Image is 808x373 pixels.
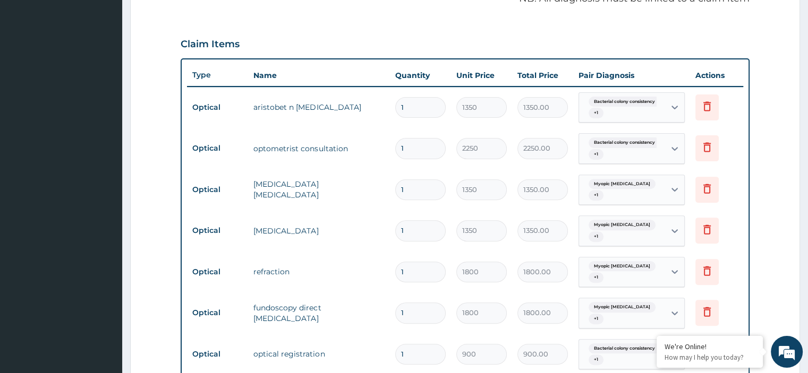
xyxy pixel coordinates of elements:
[187,98,248,117] td: Optical
[390,65,451,86] th: Quantity
[589,261,656,272] span: Myopic [MEDICAL_DATA]
[187,303,248,323] td: Optical
[187,262,248,282] td: Optical
[187,180,248,199] td: Optical
[589,108,603,118] span: + 1
[589,272,603,283] span: + 1
[451,65,512,86] th: Unit Price
[187,344,248,364] td: Optical
[248,174,389,205] td: [MEDICAL_DATA] [MEDICAL_DATA]
[187,221,248,240] td: Optical
[248,343,389,365] td: optical registration
[589,190,603,201] span: + 1
[573,65,690,86] th: Pair Diagnosis
[512,65,573,86] th: Total Price
[589,354,603,365] span: + 1
[20,53,43,80] img: d_794563401_company_1708531726252_794563401
[589,97,660,107] span: Bacterial colony consistency
[55,59,178,73] div: Chat with us now
[589,137,660,148] span: Bacterial colony consistency
[248,65,389,86] th: Name
[248,97,389,118] td: aristobet n [MEDICAL_DATA]
[187,65,248,85] th: Type
[589,302,656,313] span: Myopic [MEDICAL_DATA]
[174,5,200,31] div: Minimize live chat window
[187,138,248,158] td: Optical
[589,231,603,242] span: + 1
[589,149,603,160] span: + 1
[665,342,755,351] div: We're Online!
[248,297,389,329] td: fundoscopy direct [MEDICAL_DATA]
[248,220,389,241] td: [MEDICAL_DATA]
[589,179,656,189] span: Myopic [MEDICAL_DATA]
[181,39,240,50] h3: Claim Items
[589,220,656,230] span: Myopic [MEDICAL_DATA]
[589,314,603,324] span: + 1
[248,261,389,282] td: refraction
[248,138,389,159] td: optometrist consultation
[589,343,660,354] span: Bacterial colony consistency
[690,65,743,86] th: Actions
[62,116,147,223] span: We're online!
[5,255,202,292] textarea: Type your message and hit 'Enter'
[665,353,755,362] p: How may I help you today?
